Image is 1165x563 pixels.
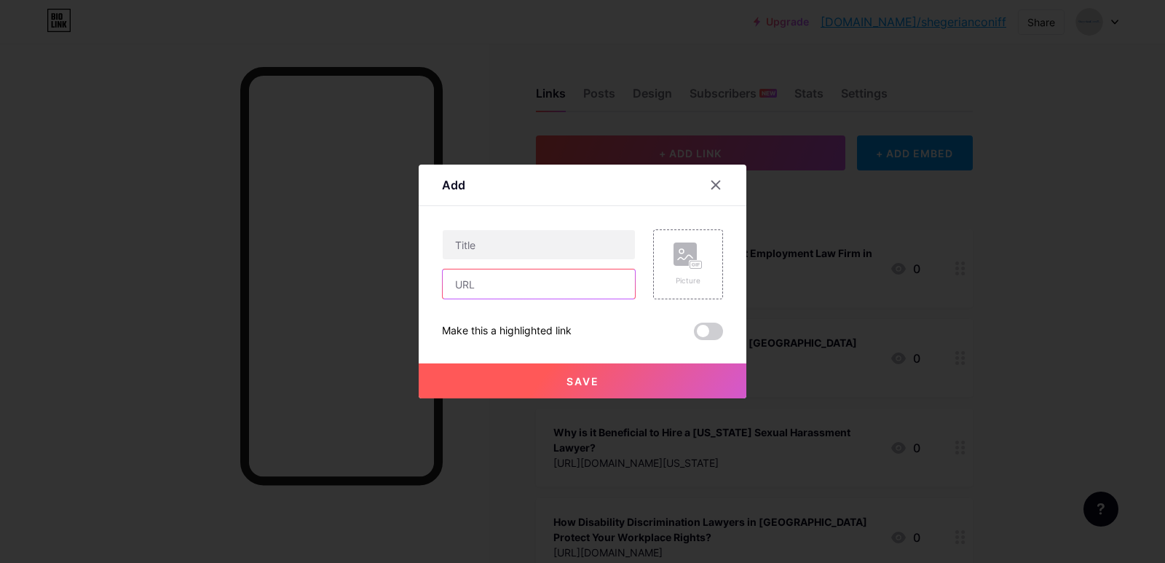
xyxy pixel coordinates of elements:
[443,230,635,259] input: Title
[443,269,635,299] input: URL
[442,323,572,340] div: Make this a highlighted link
[566,375,599,387] span: Save
[674,275,703,286] div: Picture
[419,363,746,398] button: Save
[442,176,465,194] div: Add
